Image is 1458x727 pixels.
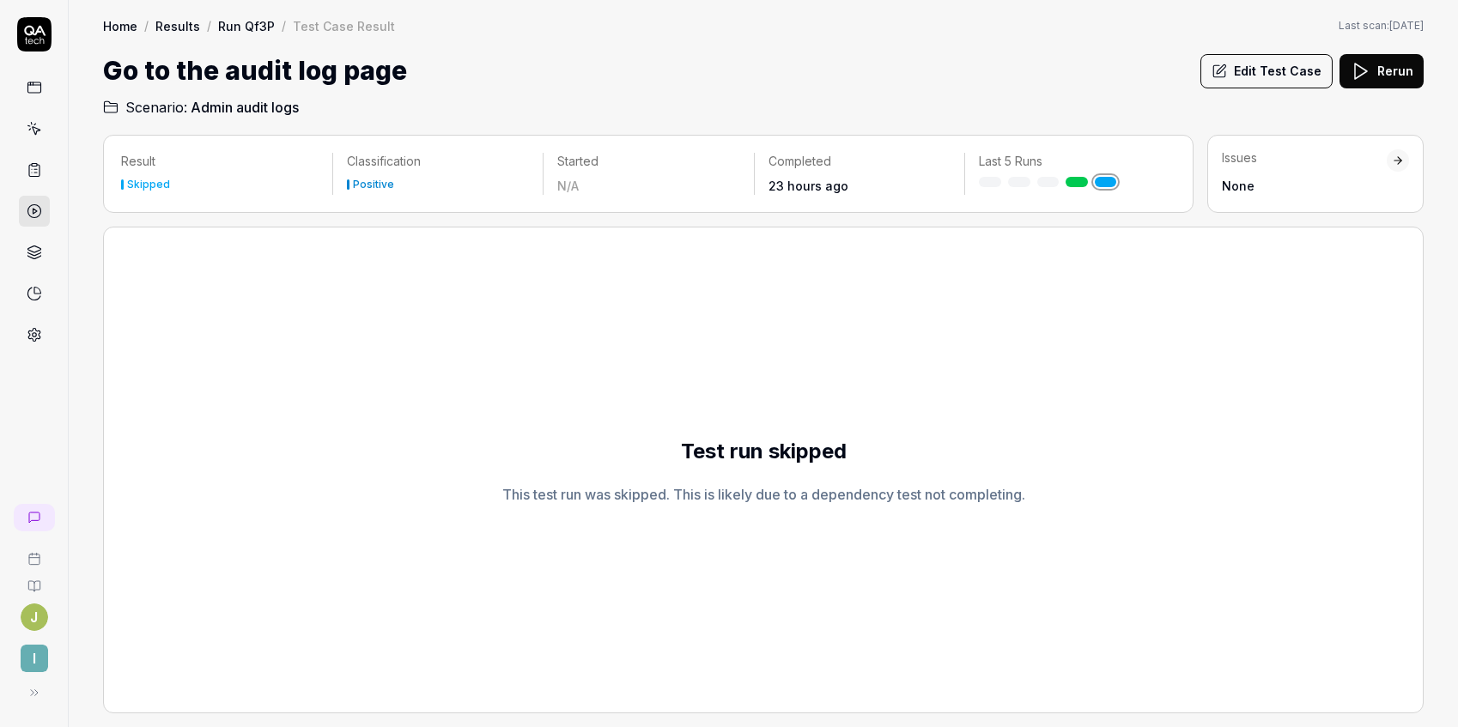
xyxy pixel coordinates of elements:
button: Last scan:[DATE] [1339,18,1424,33]
p: Completed [768,153,951,170]
p: Classification [347,153,530,170]
p: Result [121,153,319,170]
div: / [282,17,286,34]
button: J [21,603,48,631]
button: Edit Test Case [1200,54,1333,88]
span: Admin audit logs [191,97,299,118]
a: Results [155,17,200,34]
p: Last 5 Runs [979,153,1162,170]
div: This test run was skipped. This is likely due to a dependency test not completing. [502,484,1025,505]
div: / [207,17,211,34]
a: Scenario:Admin audit logs [103,97,299,118]
time: 23 hours ago [768,179,848,193]
div: Skipped [127,179,170,190]
span: Scenario: [122,97,187,118]
a: Documentation [7,566,61,593]
div: None [1222,177,1387,195]
p: Started [557,153,740,170]
div: Issues [1222,149,1387,167]
a: Book a call with us [7,538,61,566]
h2: Test run skipped [681,436,847,467]
time: [DATE] [1389,19,1424,32]
a: Home [103,17,137,34]
span: Last scan: [1339,18,1424,33]
h1: Go to the audit log page [103,51,407,90]
span: N/A [557,179,579,193]
button: Rerun [1340,54,1424,88]
a: New conversation [14,504,55,531]
span: I [21,645,48,672]
a: Run Qf3P [218,17,275,34]
button: I [7,631,61,676]
div: / [144,17,149,34]
div: Test Case Result [293,17,395,34]
div: Positive [353,179,394,190]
